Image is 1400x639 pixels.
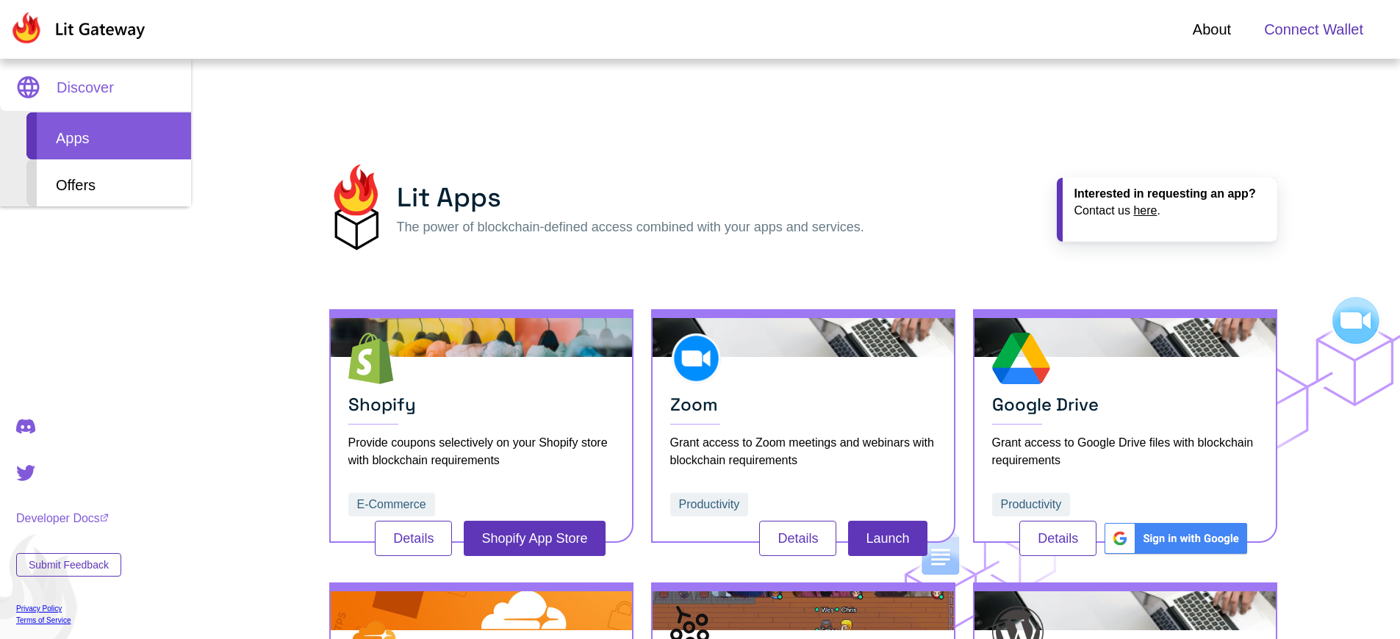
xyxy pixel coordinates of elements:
h3: Google Drive [992,394,1258,425]
span: Connect Wallet [1264,18,1363,40]
img: AebmxjtTus0OAAAAAElFTkSuQmCC [1102,521,1249,556]
div: Interested in requesting an app? [1074,187,1266,201]
a: Developer Docs [16,512,121,525]
button: Submit Feedback [16,553,121,577]
span: Discover [57,76,114,98]
a: Terms of Service [16,616,121,624]
h3: Zoom [670,394,936,425]
div: Grant access to Zoom meetings and webinars with blockchain requirements [670,434,936,469]
a: here [1133,204,1157,217]
a: Privacy Policy [16,604,121,613]
button: Shopify App Store [464,521,605,556]
h3: Shopify [348,394,614,425]
button: Productivity [670,493,749,516]
button: Productivity [992,493,1071,516]
div: Provide coupons selectively on your Shopify store with blockchain requirements [348,434,614,469]
a: About [1193,18,1231,40]
button: Launch [848,521,927,556]
h2: Lit Apps [397,178,864,217]
button: Details [375,521,452,556]
div: Apps [26,112,191,159]
h5: The power of blockchain-defined access combined with your apps and services. [397,217,864,237]
img: dCkmojKE6zbGcmiyRNzj4lqTqCyrltJmwHfQAQJ2+1e5Hc1S5JlQniey71zbI5hTg5hFRjn5LkTVCC3NVpztmZySJJldUuSaU... [329,165,382,250]
button: E-Commerce [348,493,435,516]
div: Contact us . [1074,203,1266,217]
img: Lit Gateway Logo [10,12,146,44]
div: Offers [26,159,191,206]
button: Details [759,521,836,556]
button: Details [1019,521,1096,556]
div: Grant access to Google Drive files with blockchain requirements [992,434,1258,469]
